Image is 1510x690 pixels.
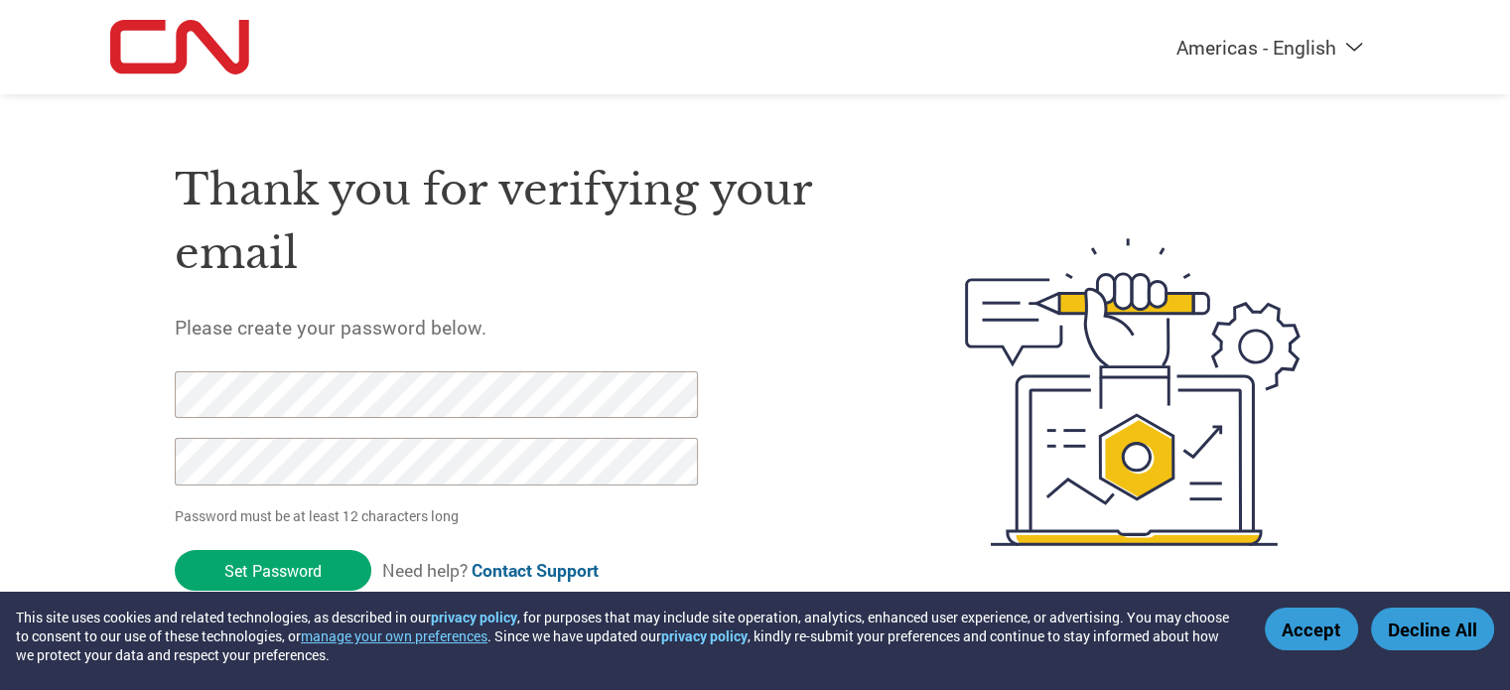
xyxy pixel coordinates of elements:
a: privacy policy [661,626,748,645]
input: Set Password [175,550,371,591]
img: create-password [929,129,1336,655]
a: Contact Support [472,559,599,582]
h1: Thank you for verifying your email [175,158,872,286]
a: privacy policy [431,608,517,626]
button: manage your own preferences [301,626,487,645]
div: This site uses cookies and related technologies, as described in our , for purposes that may incl... [16,608,1236,664]
img: CN [110,20,250,74]
span: Need help? [382,559,599,582]
h5: Please create your password below. [175,315,872,340]
button: Accept [1265,608,1358,650]
p: Password must be at least 12 characters long [175,505,705,526]
button: Decline All [1371,608,1494,650]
